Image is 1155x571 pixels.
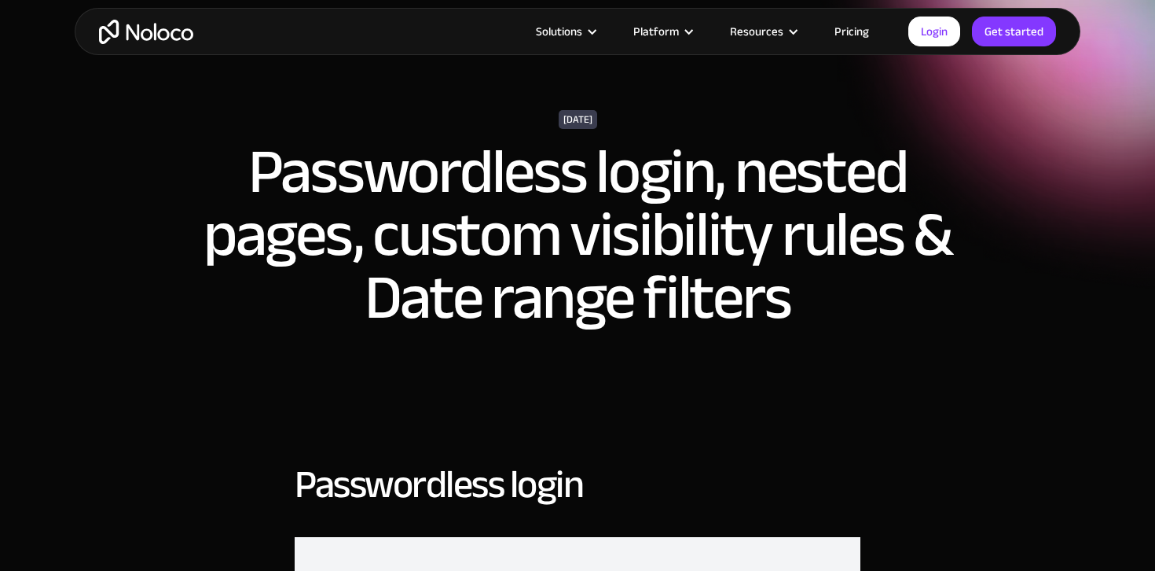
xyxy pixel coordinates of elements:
[173,141,982,330] h1: Passwordless login, nested pages, custom visibility rules & Date range filters
[908,17,960,46] a: Login
[99,20,193,44] a: home
[972,17,1056,46] a: Get started
[815,21,889,42] a: Pricing
[730,21,783,42] div: Resources
[633,21,679,42] div: Platform
[614,21,710,42] div: Platform
[710,21,815,42] div: Resources
[516,21,614,42] div: Solutions
[536,21,582,42] div: Solutions
[559,110,597,129] div: [DATE]
[295,463,583,506] h2: Passwordless login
